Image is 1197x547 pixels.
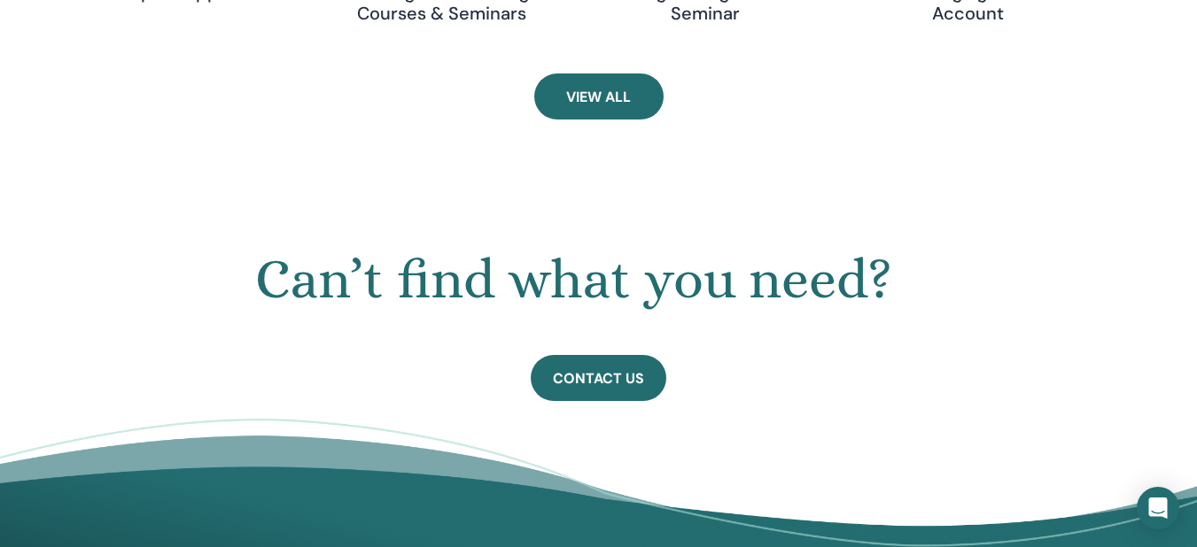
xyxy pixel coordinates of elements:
[553,369,644,388] span: Contact Us
[566,88,631,106] span: View All
[531,355,666,401] a: Contact Us
[76,247,1070,312] h1: Can’t find what you need?
[534,73,664,119] a: View All
[1137,487,1179,529] div: Open Intercom Messenger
